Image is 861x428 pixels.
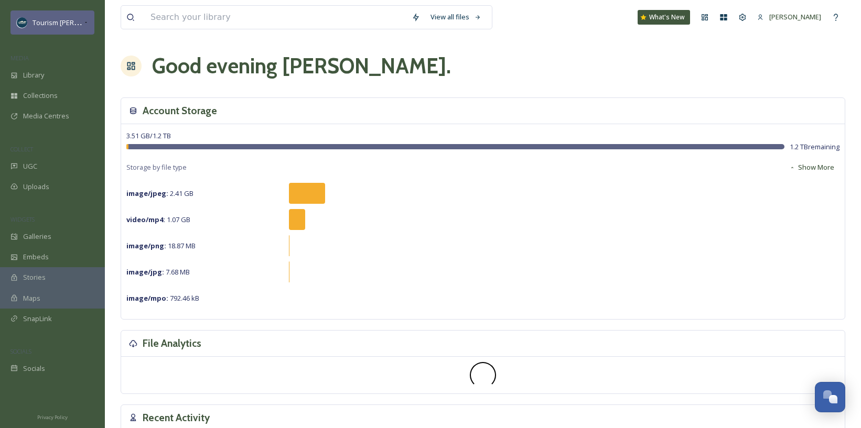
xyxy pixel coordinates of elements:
[23,272,46,282] span: Stories
[790,142,840,152] span: 1.2 TB remaining
[126,267,190,277] span: 7.68 MB
[752,7,826,27] a: [PERSON_NAME]
[126,189,168,198] strong: image/jpeg :
[10,347,31,355] span: SOCIALS
[126,215,190,224] span: 1.07 GB
[23,293,40,303] span: Maps
[37,414,68,421] span: Privacy Policy
[17,17,27,28] img: Social%20Media%20Profile%20Picture.png
[10,215,35,223] span: WIDGETS
[145,6,406,29] input: Search your library
[815,382,845,412] button: Open Chat
[23,364,45,374] span: Socials
[23,232,51,242] span: Galleries
[126,189,193,198] span: 2.41 GB
[10,145,33,153] span: COLLECT
[23,182,49,192] span: Uploads
[126,293,199,303] span: 792.46 kB
[23,252,49,262] span: Embeds
[638,10,690,25] a: What's New
[10,54,29,62] span: MEDIA
[143,336,201,351] h3: File Analytics
[23,314,52,324] span: SnapLink
[152,50,451,82] h1: Good evening [PERSON_NAME] .
[126,293,168,303] strong: image/mpo :
[126,241,196,250] span: 18.87 MB
[37,410,68,423] a: Privacy Policy
[143,410,210,425] h3: Recent Activity
[126,267,164,277] strong: image/jpg :
[23,111,69,121] span: Media Centres
[33,17,112,27] span: Tourism [PERSON_NAME]
[425,7,487,27] a: View all files
[23,91,58,101] span: Collections
[126,215,165,224] strong: video/mp4 :
[23,70,44,80] span: Library
[126,241,166,250] strong: image/png :
[126,131,171,140] span: 3.51 GB / 1.2 TB
[784,157,840,178] button: Show More
[769,12,821,21] span: [PERSON_NAME]
[126,162,187,172] span: Storage by file type
[143,103,217,118] h3: Account Storage
[23,161,37,171] span: UGC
